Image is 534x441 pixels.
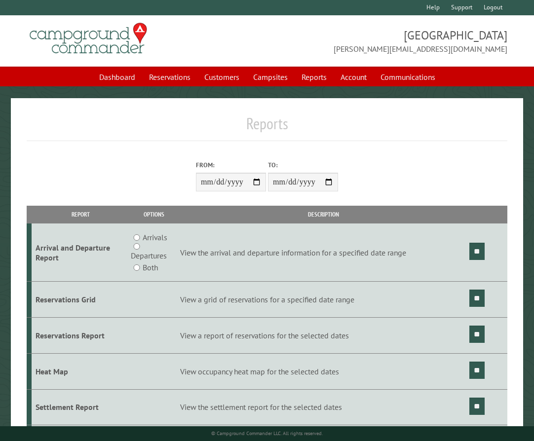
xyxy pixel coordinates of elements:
[198,68,245,86] a: Customers
[27,114,507,141] h1: Reports
[179,317,468,353] td: View a report of reservations for the selected dates
[179,223,468,282] td: View the arrival and departure information for a specified date range
[129,206,179,223] th: Options
[179,206,468,223] th: Description
[296,68,333,86] a: Reports
[143,261,158,273] label: Both
[131,250,167,261] label: Departures
[27,19,150,58] img: Campground Commander
[143,68,196,86] a: Reservations
[267,27,507,55] span: [GEOGRAPHIC_DATA] [PERSON_NAME][EMAIL_ADDRESS][DOMAIN_NAME]
[143,231,167,243] label: Arrivals
[179,353,468,389] td: View occupancy heat map for the selected dates
[32,206,129,223] th: Report
[247,68,294,86] a: Campsites
[196,160,266,170] label: From:
[268,160,338,170] label: To:
[93,68,141,86] a: Dashboard
[32,317,129,353] td: Reservations Report
[211,430,323,437] small: © Campground Commander LLC. All rights reserved.
[179,282,468,318] td: View a grid of reservations for a specified date range
[179,389,468,425] td: View the settlement report for the selected dates
[375,68,441,86] a: Communications
[32,282,129,318] td: Reservations Grid
[32,223,129,282] td: Arrival and Departure Report
[335,68,373,86] a: Account
[32,353,129,389] td: Heat Map
[32,389,129,425] td: Settlement Report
